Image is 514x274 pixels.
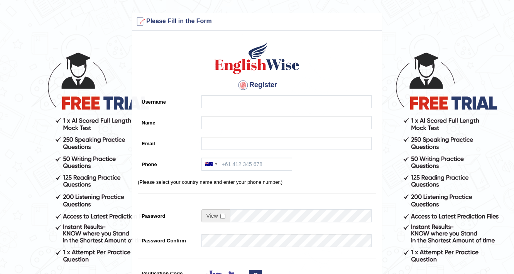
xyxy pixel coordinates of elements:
label: Phone [138,158,198,168]
label: Password Confirm [138,234,198,244]
img: Logo of English Wise create a new account for intelligent practice with AI [213,40,301,75]
input: +61 412 345 678 [201,158,292,171]
label: Password [138,209,198,220]
h4: Register [138,79,376,91]
label: Email [138,137,198,147]
label: Username [138,95,198,106]
div: Australia: +61 [202,158,220,170]
h3: Please Fill in the Form [134,15,380,28]
p: (Please select your country name and enter your phone number.) [138,178,376,186]
label: Name [138,116,198,126]
input: Show/Hide Password [220,214,225,219]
